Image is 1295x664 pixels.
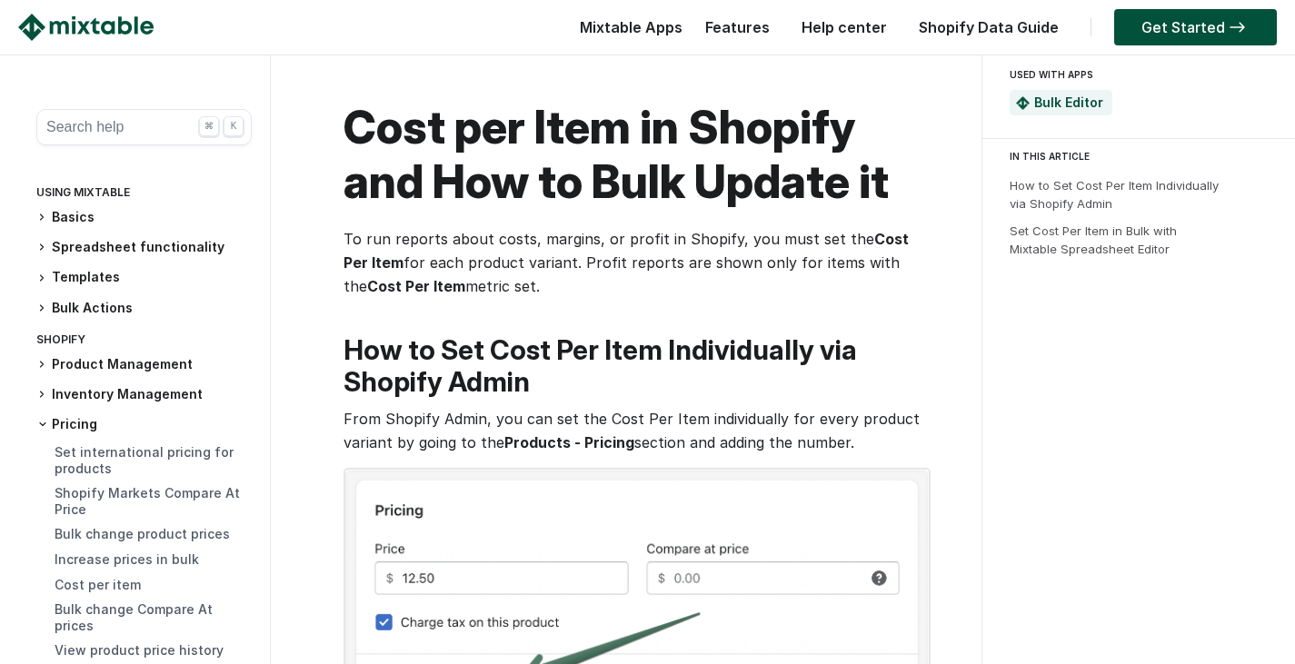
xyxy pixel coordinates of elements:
[55,601,213,633] a: Bulk change Compare At prices
[504,433,634,451] strong: Products - Pricing
[344,227,927,298] p: To run reports about costs, margins, or profit in Shopify, you must set the for each product vari...
[1016,96,1030,110] img: Mixtable Spreadsheet Bulk Editor App
[1010,223,1177,256] a: Set Cost Per Item in Bulk with Mixtable Spreadsheet Editor
[36,415,252,433] h3: Pricing
[55,485,240,517] a: Shopify Markets Compare At Price
[367,277,465,295] strong: Cost Per Item
[55,526,230,541] a: Bulk change product prices
[55,444,234,476] a: Set international pricing for products
[571,14,682,50] div: Mixtable Apps
[1010,64,1260,85] div: USED WITH APPS
[55,551,199,567] a: Increase prices in bulk
[36,182,252,208] div: Using Mixtable
[36,329,252,355] div: Shopify
[55,577,141,592] a: Cost per item
[36,355,252,374] h3: Product Management
[344,100,927,209] h1: Cost per Item in Shopify and How to Bulk Update it
[344,334,927,398] h2: How to Set Cost Per Item Individually via Shopify Admin
[910,18,1068,36] a: Shopify Data Guide
[199,116,219,136] div: ⌘
[1114,9,1277,45] a: Get Started
[1034,94,1103,110] a: Bulk Editor
[696,18,779,36] a: Features
[36,299,252,318] h3: Bulk Actions
[36,109,252,145] button: Search help ⌘ K
[1010,178,1219,211] a: How to Set Cost Per Item Individually via Shopify Admin
[1010,148,1279,164] div: IN THIS ARTICLE
[36,208,252,227] h3: Basics
[1225,22,1250,33] img: arrow-right.svg
[36,385,252,404] h3: Inventory Management
[792,18,896,36] a: Help center
[224,116,244,136] div: K
[18,14,154,41] img: Mixtable logo
[36,268,252,287] h3: Templates
[36,238,252,257] h3: Spreadsheet functionality
[55,642,224,658] a: View product price history
[344,407,927,454] p: From Shopify Admin, you can set the Cost Per Item individually for every product variant by going...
